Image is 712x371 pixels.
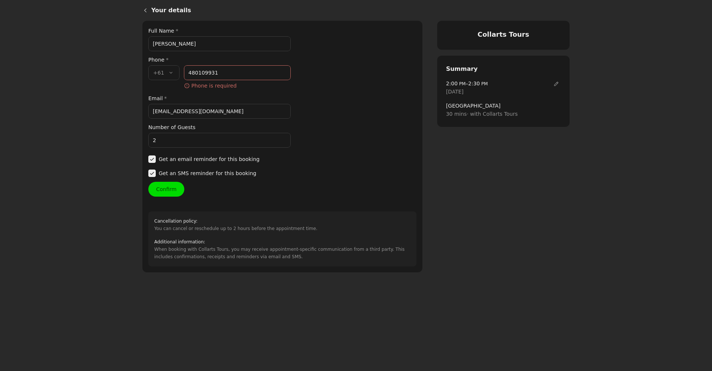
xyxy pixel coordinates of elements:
[552,79,561,88] span: ​
[446,81,458,86] span: 2:00
[148,94,291,102] label: Email
[446,79,488,88] span: –
[552,79,561,88] button: Edit date and time
[446,65,561,73] h2: Summary
[184,82,190,90] span: ​
[148,169,156,177] span: ​
[446,88,464,96] span: [DATE]
[446,110,561,118] span: 30 mins · with Collarts Tours
[159,155,260,163] span: Get an email reminder for this booking
[154,217,317,232] div: You can cancel or reschedule up to 2 hours before the appointment time.
[148,182,184,197] button: Confirm
[191,82,291,90] span: Phone is required
[446,30,561,39] h4: Collarts Tours
[154,238,411,260] div: When booking with Collarts Tours, you may receive appointment-specific communication from a third...
[148,65,179,80] button: +61
[136,1,151,19] a: Back
[458,81,465,86] span: PM
[446,102,561,110] span: [GEOGRAPHIC_DATA]
[468,81,480,86] span: 2:30
[154,238,411,246] h2: Additional information :
[148,155,156,163] span: ​
[154,217,317,225] h2: Cancellation policy :
[148,123,291,131] label: Number of Guests
[151,6,570,15] h1: Your details
[480,81,488,86] span: PM
[148,27,291,35] label: Full Name
[159,169,256,177] span: Get an SMS reminder for this booking
[148,56,291,64] div: Phone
